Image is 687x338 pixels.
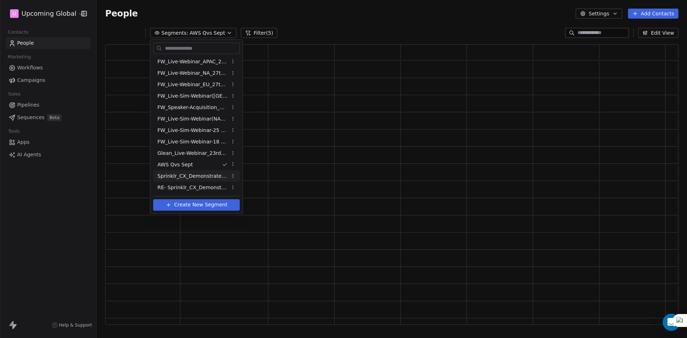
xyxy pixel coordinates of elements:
span: Sprinklr_CX_Demonstrate_Reg_Drive_[DATE] [157,172,228,180]
span: FW_Speaker-Acquisition_August'25 [157,104,228,111]
button: Create New Segment [153,199,240,211]
span: FW_Live-Webinar_APAC_21stAugust'25 - Batch 2 [157,58,228,65]
span: FW_Live-Webinar_EU_27thAugust'25 - Batch 2 [157,81,228,88]
span: AWS Qvs Sept [157,161,193,168]
span: FW_Live-Sim-Webinar-18 Sept-[GEOGRAPHIC_DATA] [157,138,228,146]
span: Create New Segment [174,201,228,209]
span: FW_Live-Sim-Webinar(NA)26thAugust'2025 [157,115,228,123]
span: FW_Live-Sim-Webinar([GEOGRAPHIC_DATA])26thAugust'2025 [157,92,228,100]
span: Glean_Live-Webinar_23rdSept'25 [157,150,228,157]
span: FW_Live-Sim-Webinar-25 Sept'25 -[GEOGRAPHIC_DATA] [GEOGRAPHIC_DATA] [157,127,228,134]
span: RE- Sprinklr_CX_Demonstrate_Reg_Drive_[DATE] [157,184,228,191]
span: FW_Live-Webinar_NA_27thAugust'25 - Batch 2 [157,69,228,77]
